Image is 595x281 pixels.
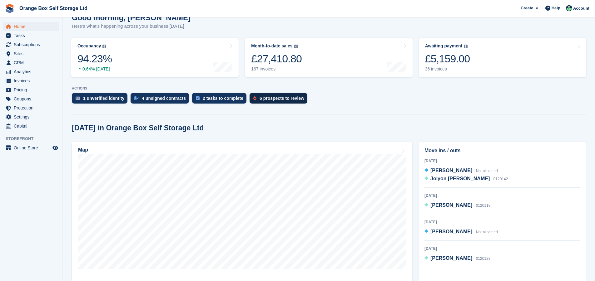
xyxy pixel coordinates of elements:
span: Invoices [14,76,51,85]
div: 0.64% [DATE] [77,66,112,72]
span: Capital [14,122,51,130]
a: [PERSON_NAME] Not allocated [424,228,498,236]
span: [PERSON_NAME] [430,255,472,261]
a: 1 unverified identity [72,93,131,107]
p: ACTIONS [72,86,586,90]
a: Preview store [52,144,59,152]
a: menu [3,76,59,85]
a: menu [3,58,59,67]
div: 6 prospects to review [260,96,304,101]
span: Storefront [6,136,62,142]
div: £27,410.80 [251,52,302,65]
img: Claire Mounsey [566,5,572,11]
span: Not allocated [476,169,498,173]
span: Coupons [14,94,51,103]
a: menu [3,22,59,31]
span: Protection [14,104,51,112]
img: icon-info-grey-7440780725fd019a000dd9b08b2336e03edf1995a4989e88bcd33f0948082b44.svg [464,45,468,48]
a: menu [3,94,59,103]
div: Awaiting payment [425,43,463,49]
a: [PERSON_NAME] Not allocated [424,167,498,175]
a: menu [3,49,59,58]
div: 167 invoices [251,66,302,72]
span: CRM [14,58,51,67]
h2: Map [78,147,88,153]
p: Here's what's happening across your business [DATE] [72,23,191,30]
img: icon-info-grey-7440780725fd019a000dd9b08b2336e03edf1995a4989e88bcd33f0948082b44.svg [102,45,106,48]
a: menu [3,143,59,152]
span: Jolyon [PERSON_NAME] [430,176,490,181]
span: [PERSON_NAME] [430,168,472,173]
div: 4 unsigned contracts [142,96,186,101]
img: verify_identity-adf6edd0f0f0b5bbfe63781bf79b02c33cf7c696d77639b501bdc392416b5a36.svg [76,96,80,100]
span: 0120142 [493,177,508,181]
span: Pricing [14,85,51,94]
a: 4 unsigned contracts [131,93,192,107]
h2: Move ins / outs [424,147,580,154]
img: contract_signature_icon-13c848040528278c33f63329250d36e43548de30e8caae1d1a13099fd9432cc5.svg [134,96,139,100]
a: 6 prospects to review [250,93,310,107]
a: menu [3,31,59,40]
a: 2 tasks to complete [192,93,250,107]
span: Analytics [14,67,51,76]
div: [DATE] [424,193,580,198]
span: 0120119 [476,203,491,208]
a: [PERSON_NAME] 0120123 [424,254,490,263]
span: Subscriptions [14,40,51,49]
a: menu [3,40,59,49]
a: menu [3,122,59,130]
img: icon-info-grey-7440780725fd019a000dd9b08b2336e03edf1995a4989e88bcd33f0948082b44.svg [294,45,298,48]
div: [DATE] [424,246,580,251]
a: Awaiting payment £5,159.00 36 invoices [419,38,586,77]
a: Occupancy 94.23% 0.64% [DATE] [71,38,239,77]
div: [DATE] [424,158,580,164]
a: Month-to-date sales £27,410.80 167 invoices [245,38,412,77]
div: 36 invoices [425,66,470,72]
span: Online Store [14,143,51,152]
span: Help [552,5,560,11]
a: [PERSON_NAME] 0120119 [424,201,490,210]
div: 94.23% [77,52,112,65]
a: Jolyon [PERSON_NAME] 0120142 [424,175,508,183]
a: menu [3,104,59,112]
div: 2 tasks to complete [203,96,243,101]
span: [PERSON_NAME] [430,202,472,208]
span: Sites [14,49,51,58]
span: Create [521,5,533,11]
div: £5,159.00 [425,52,470,65]
span: Not allocated [476,230,498,234]
img: stora-icon-8386f47178a22dfd0bd8f6a31ec36ba5ce8667c1dd55bd0f319d3a0aa187defe.svg [5,4,14,13]
span: [PERSON_NAME] [430,229,472,234]
div: Occupancy [77,43,101,49]
div: [DATE] [424,219,580,225]
span: Settings [14,113,51,121]
span: 0120123 [476,256,491,261]
span: Tasks [14,31,51,40]
div: 1 unverified identity [83,96,124,101]
span: Home [14,22,51,31]
div: Month-to-date sales [251,43,292,49]
img: task-75834270c22a3079a89374b754ae025e5fb1db73e45f91037f5363f120a921f8.svg [196,96,200,100]
a: menu [3,113,59,121]
a: menu [3,85,59,94]
h1: Good morning, [PERSON_NAME] [72,13,191,22]
h2: [DATE] in Orange Box Self Storage Ltd [72,124,204,132]
span: Account [573,5,589,12]
a: Orange Box Self Storage Ltd [17,3,90,13]
img: prospect-51fa495bee0391a8d652442698ab0144808aea92771e9ea1ae160a38d050c398.svg [253,96,256,100]
a: menu [3,67,59,76]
